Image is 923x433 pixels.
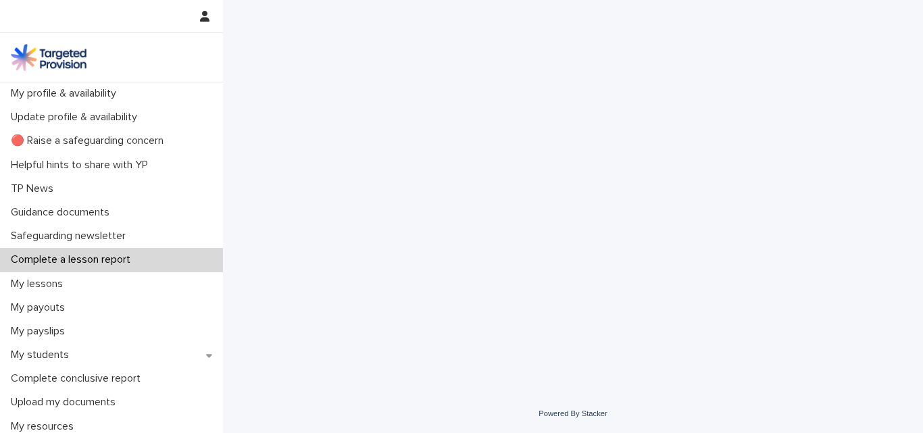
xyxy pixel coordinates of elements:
[5,420,84,433] p: My resources
[5,325,76,338] p: My payslips
[5,301,76,314] p: My payouts
[5,182,64,195] p: TP News
[5,278,74,290] p: My lessons
[5,159,159,172] p: Helpful hints to share with YP
[5,134,174,147] p: 🔴 Raise a safeguarding concern
[5,206,120,219] p: Guidance documents
[11,44,86,71] img: M5nRWzHhSzIhMunXDL62
[5,230,136,243] p: Safeguarding newsletter
[5,87,127,100] p: My profile & availability
[5,349,80,361] p: My students
[5,111,148,124] p: Update profile & availability
[539,409,607,417] a: Powered By Stacker
[5,372,151,385] p: Complete conclusive report
[5,253,141,266] p: Complete a lesson report
[5,396,126,409] p: Upload my documents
